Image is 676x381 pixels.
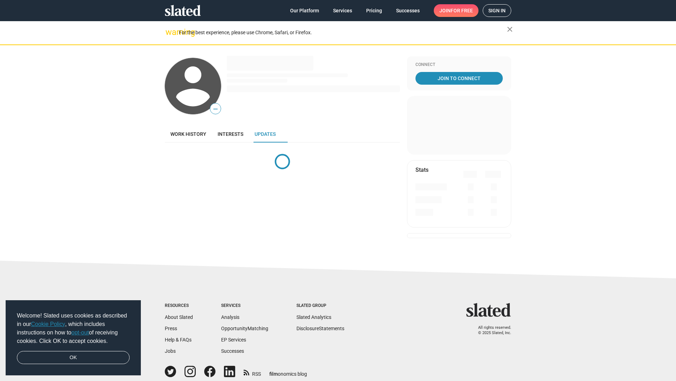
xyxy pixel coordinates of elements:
span: Join To Connect [417,72,501,85]
a: Interests [212,126,249,143]
a: Joinfor free [434,4,478,17]
span: for free [451,4,473,17]
a: DisclosureStatements [296,326,344,331]
span: Interests [218,131,243,137]
a: Join To Connect [415,72,503,85]
a: Services [327,4,358,17]
a: Cookie Policy [31,321,65,327]
a: Jobs [165,348,176,354]
mat-icon: close [506,25,514,34]
a: dismiss cookie message [17,351,130,364]
a: EP Services [221,337,246,343]
span: Services [333,4,352,17]
a: Successes [221,348,244,354]
div: cookieconsent [6,300,141,376]
span: Work history [170,131,206,137]
div: For the best experience, please use Chrome, Safari, or Firefox. [179,28,507,37]
div: Resources [165,303,193,309]
a: Sign in [483,4,511,17]
span: — [210,104,221,114]
a: opt-out [71,329,89,335]
a: OpportunityMatching [221,326,268,331]
a: About Slated [165,314,193,320]
a: Pricing [361,4,388,17]
span: Our Platform [290,4,319,17]
a: Successes [390,4,425,17]
div: Connect [415,62,503,68]
span: Updates [255,131,276,137]
div: Slated Group [296,303,344,309]
a: Analysis [221,314,239,320]
div: Services [221,303,268,309]
a: Work history [165,126,212,143]
a: filmonomics blog [269,365,307,377]
a: Help & FAQs [165,337,192,343]
span: Welcome! Slated uses cookies as described in our , which includes instructions on how to of recei... [17,312,130,345]
mat-card-title: Stats [415,166,428,174]
span: Successes [396,4,420,17]
span: Sign in [488,5,506,17]
span: Pricing [366,4,382,17]
a: Our Platform [284,4,325,17]
span: film [269,371,278,377]
a: Press [165,326,177,331]
span: Join [439,4,473,17]
p: All rights reserved. © 2025 Slated, Inc. [471,325,511,335]
a: Updates [249,126,281,143]
a: RSS [244,367,261,377]
mat-icon: warning [165,28,174,36]
a: Slated Analytics [296,314,331,320]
